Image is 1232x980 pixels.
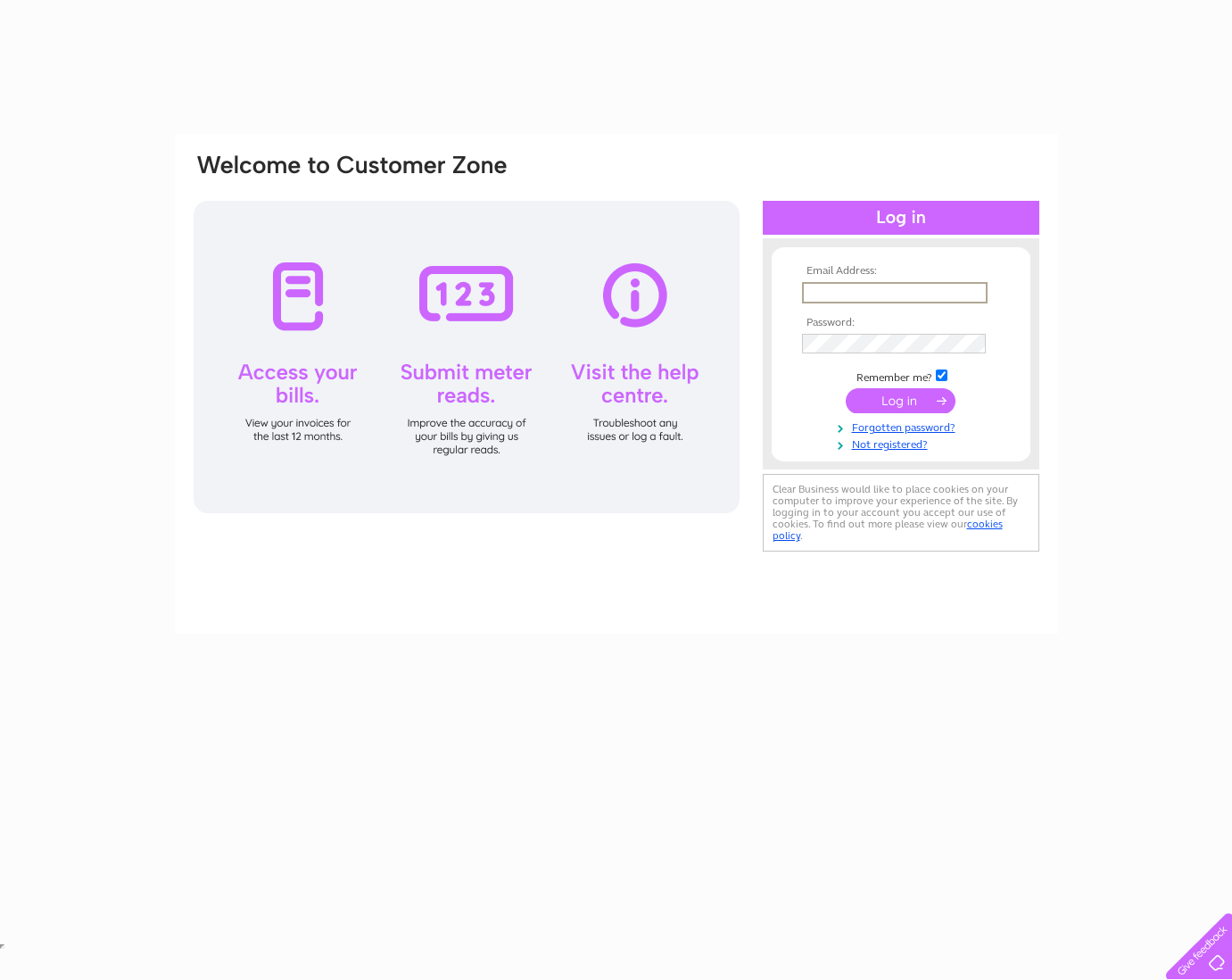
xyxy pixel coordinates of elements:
[798,317,1005,329] th: Password:
[798,265,1005,278] th: Email Address:
[798,367,1005,385] td: Remember me?
[802,418,1005,435] a: Forgotten password?
[802,435,1005,452] a: Not registered?
[773,518,1003,542] a: cookies policy
[846,388,955,413] input: Submit
[763,474,1039,552] div: Clear Business would like to place cookies on your computer to improve your experience of the sit...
